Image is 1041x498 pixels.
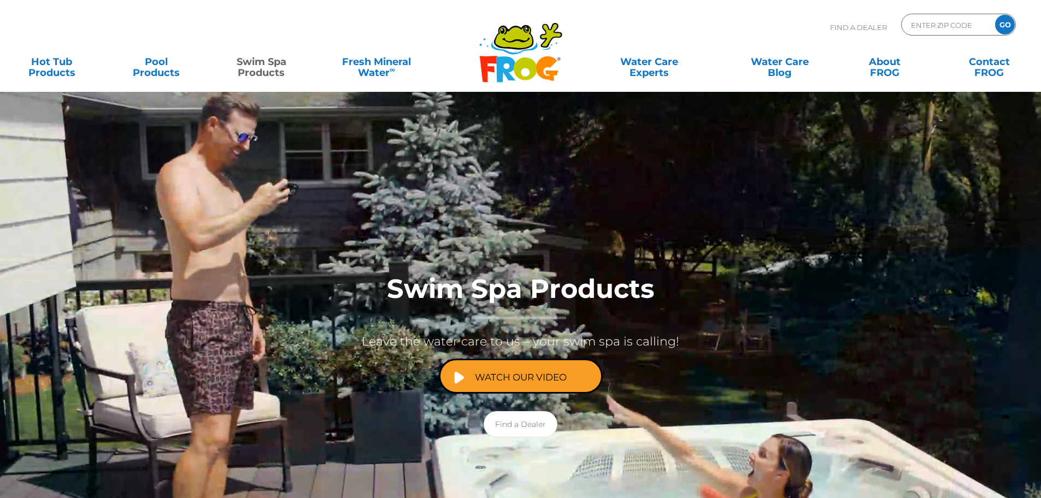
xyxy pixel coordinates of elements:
a: AboutFROG [844,51,925,73]
a: Water CareBlog [739,51,820,73]
a: Fresh MineralWater∞ [325,51,427,73]
a: Watch Our Video [439,359,603,394]
a: Swim SpaProducts [221,51,302,73]
a: Hot TubProducts [11,51,92,73]
a: PoolProducts [116,51,197,73]
input: GO [995,15,1015,34]
h1: Swim Spa Products [302,274,739,319]
p: Find A Dealer [830,14,887,41]
a: Find a Dealer [484,411,557,437]
p: Leave the water care to us – your swim spa is calling! [302,330,739,353]
input: Zip Code Form [910,17,984,33]
a: Water CareExperts [583,51,715,73]
sup: ∞ [390,65,395,74]
a: ContactFROG [949,51,1030,73]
